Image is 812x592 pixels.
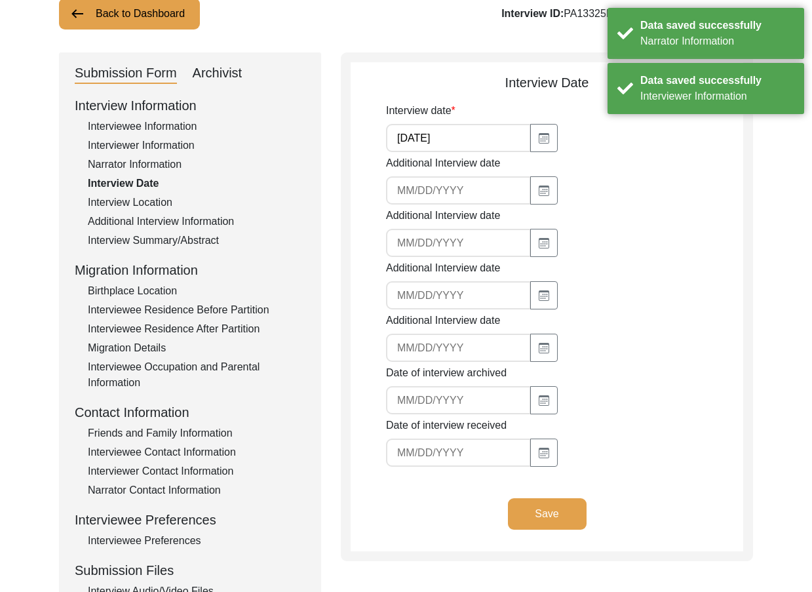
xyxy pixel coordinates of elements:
img: arrow-left.png [69,6,85,22]
div: Narrator Contact Information [88,483,305,498]
div: Interviewer Contact Information [88,464,305,479]
div: Interviewee Residence Before Partition [88,302,305,318]
label: Date of interview archived [386,365,507,381]
div: Interview Date [351,73,743,92]
div: Submission Form [75,63,177,84]
div: Data saved successfully [640,18,794,33]
input: MM/DD/YYYY [386,386,531,414]
div: Interviewee Occupation and Parental Information [88,359,305,391]
div: Interview Summary/Abstract [88,233,305,248]
div: Birthplace Location [88,283,305,299]
div: PA13325 [PERSON_NAME] [501,6,753,22]
div: Interview Location [88,195,305,210]
label: Additional Interview date [386,208,500,224]
button: Save [508,498,587,530]
input: MM/DD/YYYY [386,439,531,467]
div: Friends and Family Information [88,425,305,441]
input: MM/DD/YYYY [386,334,531,362]
div: Interview Date [88,176,305,191]
div: Interview Information [75,96,305,115]
div: Interviewee Preferences [88,533,305,549]
div: Interviewer Information [640,89,794,104]
div: Archivist [193,63,242,84]
label: Additional Interview date [386,260,500,276]
label: Additional Interview date [386,155,500,171]
b: Interview ID: [501,8,564,19]
div: Interviewee Information [88,119,305,134]
div: Contact Information [75,403,305,422]
div: Submission Files [75,561,305,580]
input: MM/DD/YYYY [386,281,531,309]
input: MM/DD/YYYY [386,124,531,152]
input: MM/DD/YYYY [386,176,531,205]
div: Data saved successfully [640,73,794,89]
div: Interviewee Residence After Partition [88,321,305,337]
b: Interviewee: [606,8,667,19]
div: Interviewee Contact Information [88,444,305,460]
input: MM/DD/YYYY [386,229,531,257]
div: Migration Details [88,340,305,356]
div: Narrator Information [88,157,305,172]
div: Additional Interview Information [88,214,305,229]
div: Narrator Information [640,33,794,49]
div: Interviewer Information [88,138,305,153]
label: Interview date [386,103,455,119]
div: Migration Information [75,260,305,280]
div: Interviewee Preferences [75,510,305,530]
label: Additional Interview date [386,313,500,328]
label: Date of interview received [386,418,507,433]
